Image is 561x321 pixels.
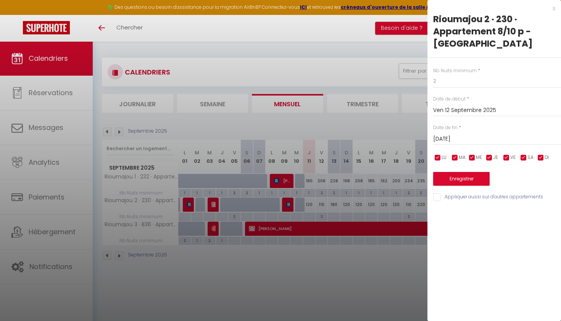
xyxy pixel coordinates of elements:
[433,172,490,186] button: Enregistrer
[527,154,534,161] span: SA
[459,154,466,161] span: MA
[476,154,482,161] span: ME
[510,154,516,161] span: VE
[433,67,477,75] label: Nb Nuits minimum
[442,154,447,161] span: LU
[433,124,458,131] label: Date de fin
[545,154,549,161] span: DI
[6,3,29,26] button: Ouvrir le widget de chat LiveChat
[427,4,555,13] div: x
[433,13,555,50] div: Rioumajou 2 · 230 · Appartement 8/10 p - [GEOGRAPHIC_DATA]
[529,287,555,315] iframe: Chat
[433,96,466,103] label: Date de début
[493,154,498,161] span: JE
